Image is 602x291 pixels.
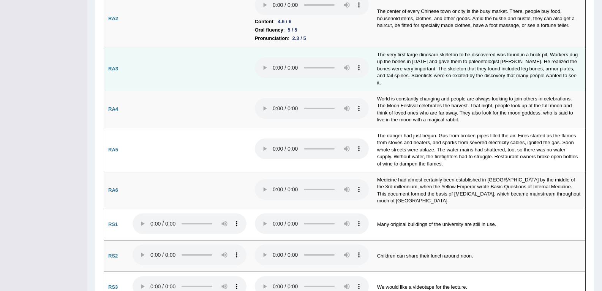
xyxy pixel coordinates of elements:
[373,128,586,172] td: The danger had just begun. Gas from broken pipes filled the air. Fires started as the flames from...
[373,47,586,91] td: The very first large dinosaur skeleton to be discovered was found in a brick pit. Workers dug up ...
[108,147,118,153] b: RA5
[289,34,309,42] div: 2.3 / 5
[373,172,586,209] td: Medicine had almost certainly been established in [GEOGRAPHIC_DATA] by the middle of the 3rd mill...
[284,26,300,34] div: 5 / 5
[373,91,586,128] td: World is constantly changing and people are always looking to join others in celebrations. The Mo...
[373,209,586,240] td: Many original buildings of the university are still in use.
[255,34,288,43] b: Pronunciation
[255,17,273,26] b: Content
[373,240,586,272] td: Children can share their lunch around noon.
[108,16,118,21] b: RA2
[255,17,369,26] li: :
[255,34,369,43] li: :
[108,106,118,112] b: RA4
[108,221,118,227] b: RS1
[108,66,118,72] b: RA3
[255,26,283,34] b: Oral fluency
[255,26,369,34] li: :
[108,187,118,193] b: RA6
[275,17,294,25] div: 4.6 / 6
[108,284,118,290] b: RS3
[108,253,118,259] b: RS2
